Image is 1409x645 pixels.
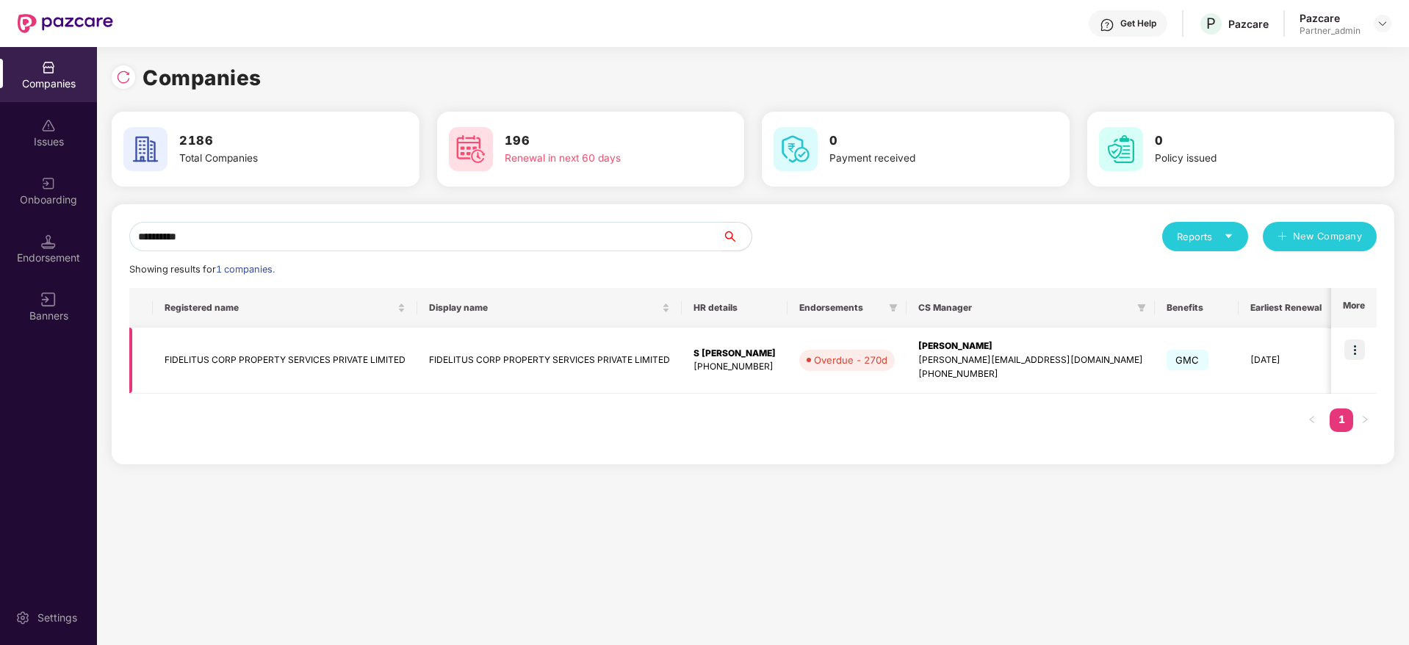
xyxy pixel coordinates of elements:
[721,231,752,242] span: search
[1224,231,1233,241] span: caret-down
[216,264,275,275] span: 1 companies.
[41,292,56,307] img: svg+xml;base64,PHN2ZyB3aWR0aD0iMTYiIGhlaWdodD0iMTYiIHZpZXdCb3g9IjAgMCAxNiAxNiIgZmlsbD0ibm9uZSIgeG...
[1239,288,1333,328] th: Earliest Renewal
[829,131,1015,151] h3: 0
[153,288,417,328] th: Registered name
[1263,222,1377,251] button: plusNew Company
[41,118,56,133] img: svg+xml;base64,PHN2ZyBpZD0iSXNzdWVzX2Rpc2FibGVkIiB4bWxucz0iaHR0cDovL3d3dy53My5vcmcvMjAwMC9zdmciIH...
[165,302,394,314] span: Registered name
[1099,127,1143,171] img: svg+xml;base64,PHN2ZyB4bWxucz0iaHR0cDovL3d3dy53My5vcmcvMjAwMC9zdmciIHdpZHRoPSI2MCIgaGVpZ2h0PSI2MC...
[1278,231,1287,243] span: plus
[693,347,776,361] div: S [PERSON_NAME]
[153,328,417,394] td: FIDELITUS CORP PROPERTY SERVICES PRIVATE LIMITED
[1300,408,1324,432] li: Previous Page
[41,60,56,75] img: svg+xml;base64,PHN2ZyBpZD0iQ29tcGFuaWVzIiB4bWxucz0iaHR0cDovL3d3dy53My5vcmcvMjAwMC9zdmciIHdpZHRoPS...
[918,339,1143,353] div: [PERSON_NAME]
[1100,18,1114,32] img: svg+xml;base64,PHN2ZyBpZD0iSGVscC0zMngzMiIgeG1sbnM9Imh0dHA6Ly93d3cudzMub3JnLzIwMDAvc3ZnIiB3aWR0aD...
[417,288,682,328] th: Display name
[15,610,30,625] img: svg+xml;base64,PHN2ZyBpZD0iU2V0dGluZy0yMHgyMCIgeG1sbnM9Imh0dHA6Ly93d3cudzMub3JnLzIwMDAvc3ZnIiB3aW...
[1300,25,1361,37] div: Partner_admin
[1330,408,1353,430] a: 1
[1120,18,1156,29] div: Get Help
[1344,339,1365,360] img: icon
[1167,350,1208,370] span: GMC
[682,288,788,328] th: HR details
[1177,229,1233,244] div: Reports
[889,303,898,312] span: filter
[41,176,56,191] img: svg+xml;base64,PHN2ZyB3aWR0aD0iMjAiIGhlaWdodD0iMjAiIHZpZXdCb3g9IjAgMCAyMCAyMCIgZmlsbD0ibm9uZSIgeG...
[799,302,883,314] span: Endorsements
[774,127,818,171] img: svg+xml;base64,PHN2ZyB4bWxucz0iaHR0cDovL3d3dy53My5vcmcvMjAwMC9zdmciIHdpZHRoPSI2MCIgaGVpZ2h0PSI2MC...
[918,367,1143,381] div: [PHONE_NUMBER]
[1137,303,1146,312] span: filter
[1155,151,1340,167] div: Policy issued
[1353,408,1377,432] button: right
[1155,131,1340,151] h3: 0
[129,264,275,275] span: Showing results for
[1308,415,1316,424] span: left
[18,14,113,33] img: New Pazcare Logo
[33,610,82,625] div: Settings
[1331,288,1377,328] th: More
[1353,408,1377,432] li: Next Page
[721,222,752,251] button: search
[1239,328,1333,394] td: [DATE]
[1330,408,1353,432] li: 1
[693,360,776,374] div: [PHONE_NUMBER]
[1293,229,1363,244] span: New Company
[1228,17,1269,31] div: Pazcare
[1155,288,1239,328] th: Benefits
[123,127,167,171] img: svg+xml;base64,PHN2ZyB4bWxucz0iaHR0cDovL3d3dy53My5vcmcvMjAwMC9zdmciIHdpZHRoPSI2MCIgaGVpZ2h0PSI2MC...
[1361,415,1369,424] span: right
[1377,18,1388,29] img: svg+xml;base64,PHN2ZyBpZD0iRHJvcGRvd24tMzJ4MzIiIHhtbG5zPSJodHRwOi8vd3d3LnczLm9yZy8yMDAwL3N2ZyIgd2...
[918,302,1131,314] span: CS Manager
[886,299,901,317] span: filter
[179,131,364,151] h3: 2186
[429,302,659,314] span: Display name
[1300,11,1361,25] div: Pazcare
[41,234,56,249] img: svg+xml;base64,PHN2ZyB3aWR0aD0iMTQuNSIgaGVpZ2h0PSIxNC41IiB2aWV3Qm94PSIwIDAgMTYgMTYiIGZpbGw9Im5vbm...
[829,151,1015,167] div: Payment received
[1300,408,1324,432] button: left
[505,151,690,167] div: Renewal in next 60 days
[1134,299,1149,317] span: filter
[1206,15,1216,32] span: P
[918,353,1143,367] div: [PERSON_NAME][EMAIL_ADDRESS][DOMAIN_NAME]
[143,62,262,94] h1: Companies
[505,131,690,151] h3: 196
[179,151,364,167] div: Total Companies
[449,127,493,171] img: svg+xml;base64,PHN2ZyB4bWxucz0iaHR0cDovL3d3dy53My5vcmcvMjAwMC9zdmciIHdpZHRoPSI2MCIgaGVpZ2h0PSI2MC...
[116,70,131,84] img: svg+xml;base64,PHN2ZyBpZD0iUmVsb2FkLTMyeDMyIiB4bWxucz0iaHR0cDovL3d3dy53My5vcmcvMjAwMC9zdmciIHdpZH...
[814,353,887,367] div: Overdue - 270d
[417,328,682,394] td: FIDELITUS CORP PROPERTY SERVICES PRIVATE LIMITED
